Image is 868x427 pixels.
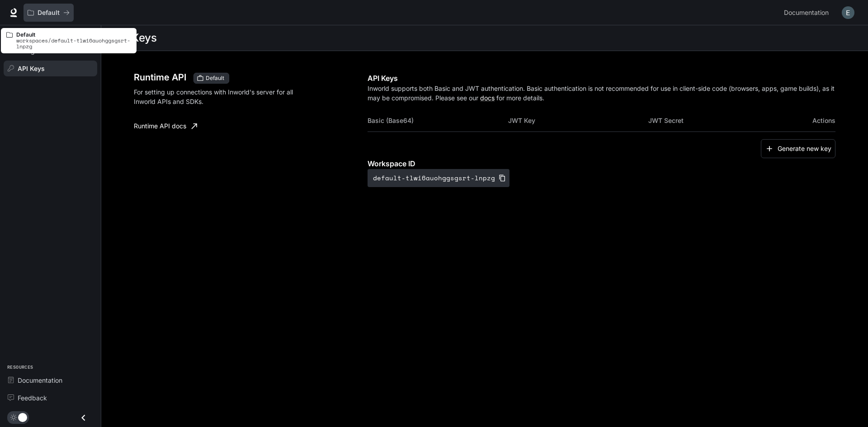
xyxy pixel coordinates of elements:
a: Runtime API docs [130,117,201,135]
span: Default [202,74,228,82]
a: Feedback [4,390,97,406]
th: JWT Key [508,110,648,131]
button: All workspaces [24,4,74,22]
button: Generate new key [761,139,835,159]
button: User avatar [839,4,857,22]
p: Workspace ID [368,158,835,169]
th: Basic (Base64) [368,110,508,131]
span: Feedback [18,393,47,403]
th: JWT Secret [648,110,788,131]
p: Default [38,9,60,17]
p: For setting up connections with Inworld's server for all Inworld APIs and SDKs. [134,87,304,106]
span: Documentation [18,375,62,385]
p: Inworld supports both Basic and JWT authentication. Basic authentication is not recommended for u... [368,84,835,103]
span: Dark mode toggle [18,412,27,422]
p: API Keys [368,73,835,84]
th: Actions [789,110,835,131]
button: default-tlwi6auohggsgsrt-lnpzg [368,169,509,187]
a: Documentation [780,4,835,22]
span: API Keys [18,64,45,73]
h3: Runtime API [134,73,186,82]
p: Default [16,32,131,38]
a: docs [480,94,495,102]
div: These keys will apply to your current workspace only [193,73,229,84]
p: workspaces/default-tlwi6auohggsgsrt-lnpzg [16,38,131,49]
img: User avatar [842,6,854,19]
a: Documentation [4,372,97,388]
button: Close drawer [73,408,94,427]
a: API Keys [4,61,97,76]
span: Documentation [784,7,829,19]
